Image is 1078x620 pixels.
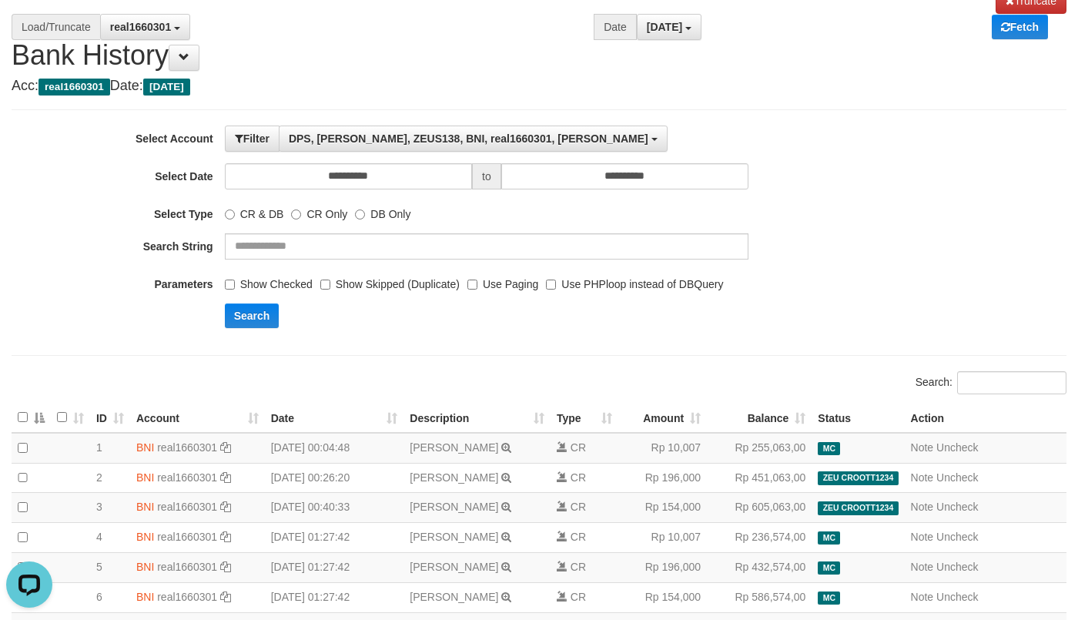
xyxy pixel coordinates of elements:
a: Uncheck [936,471,978,484]
a: real1660301 [157,441,217,454]
input: CR Only [291,209,301,220]
span: CR [571,501,586,513]
th: : activate to sort column ascending [51,403,90,433]
span: CR [571,441,586,454]
span: 5 [96,561,102,573]
span: real1660301 [110,21,171,33]
a: Note [911,471,934,484]
a: Copy real1660301 to clipboard [220,561,231,573]
span: 6 [96,591,102,603]
a: Note [911,501,934,513]
td: [DATE] 01:27:42 [265,553,404,583]
div: Load/Truncate [12,14,100,40]
a: [PERSON_NAME] [410,561,498,573]
a: [PERSON_NAME] [410,501,498,513]
a: Note [911,591,934,603]
button: [DATE] [637,14,701,40]
td: [DATE] 01:27:42 [265,583,404,613]
a: Uncheck [936,441,978,454]
a: Uncheck [936,501,978,513]
td: Rp 605,063,00 [707,493,812,523]
span: CR [571,531,586,543]
label: CR & DB [225,201,284,222]
label: CR Only [291,201,347,222]
span: CR [571,561,586,573]
input: Use PHPloop instead of DBQuery [546,280,556,290]
a: [PERSON_NAME] [410,441,498,454]
input: Show Skipped (Duplicate) [320,280,330,290]
td: Rp 154,000 [618,583,707,613]
a: Fetch [992,15,1048,39]
a: Note [911,441,934,454]
span: BNI [136,501,154,513]
a: real1660301 [157,561,217,573]
label: Use Paging [467,271,538,292]
label: Search: [916,371,1066,394]
a: Copy real1660301 to clipboard [220,471,231,484]
span: Manually Checked by: aafyoona [818,561,840,575]
button: Search [225,303,280,328]
span: 2 [96,471,102,484]
th: Balance: activate to sort column ascending [707,403,812,433]
span: [DATE] [647,21,682,33]
span: BNI [136,531,154,543]
th: Action [905,403,1066,433]
span: real1660301 [38,79,110,96]
button: real1660301 [100,14,190,40]
th: Date: activate to sort column ascending [265,403,404,433]
span: BNI [136,441,154,454]
span: ZEU CROOTT1234 [818,501,898,514]
h4: Acc: Date: [12,79,1066,94]
label: DB Only [355,201,410,222]
th: Type: activate to sort column ascending [551,403,618,433]
a: Note [911,561,934,573]
a: Uncheck [936,531,978,543]
a: Uncheck [936,591,978,603]
a: Copy real1660301 to clipboard [220,441,231,454]
label: Use PHPloop instead of DBQuery [546,271,723,292]
a: real1660301 [157,471,217,484]
span: to [472,163,501,189]
a: Copy real1660301 to clipboard [220,591,231,603]
span: Manually Checked by: aafyoona [818,531,840,545]
label: Show Skipped (Duplicate) [320,271,460,292]
button: Filter [225,126,280,152]
td: Rp 451,063,00 [707,463,812,493]
span: 3 [96,501,102,513]
span: 1 [96,441,102,454]
th: Account: activate to sort column ascending [130,403,265,433]
a: real1660301 [157,501,217,513]
a: Uncheck [936,561,978,573]
td: Rp 586,574,00 [707,583,812,613]
td: [DATE] 00:04:48 [265,433,404,463]
td: Rp 154,000 [618,493,707,523]
a: Copy real1660301 to clipboard [220,501,231,513]
span: BNI [136,591,154,603]
span: ZEU CROOTT1234 [818,471,898,484]
input: Search: [957,371,1066,394]
td: [DATE] 00:40:33 [265,493,404,523]
span: 4 [96,531,102,543]
td: Rp 196,000 [618,553,707,583]
th: : activate to sort column descending [12,403,51,433]
a: Copy real1660301 to clipboard [220,531,231,543]
a: [PERSON_NAME] [410,531,498,543]
span: CR [571,591,586,603]
td: Rp 432,574,00 [707,553,812,583]
td: Rp 10,007 [618,523,707,553]
input: Use Paging [467,280,477,290]
button: Open LiveChat chat widget [6,6,52,52]
input: DB Only [355,209,365,220]
span: [DATE] [143,79,190,96]
label: Show Checked [225,271,313,292]
span: BNI [136,561,154,573]
td: Rp 236,574,00 [707,523,812,553]
th: ID: activate to sort column ascending [90,403,130,433]
a: [PERSON_NAME] [410,591,498,603]
th: Amount: activate to sort column ascending [618,403,707,433]
span: CR [571,471,586,484]
span: BNI [136,471,154,484]
td: Rp 196,000 [618,463,707,493]
a: Note [911,531,934,543]
span: Manually Checked by: aafyoona [818,592,840,605]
